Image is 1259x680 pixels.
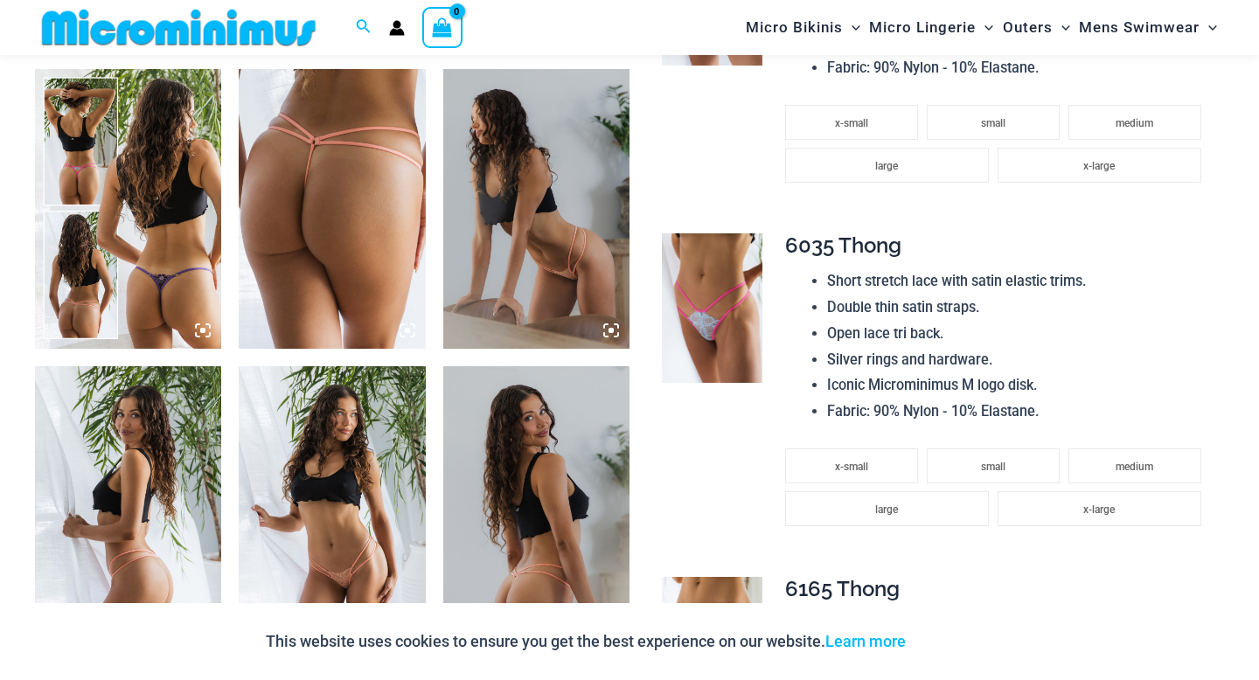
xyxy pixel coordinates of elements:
[1083,503,1115,516] span: x-large
[1079,5,1200,50] span: Mens Swimwear
[875,160,898,172] span: large
[1116,461,1153,473] span: medium
[741,5,865,50] a: Micro BikinisMenu ToggleMenu Toggle
[827,55,1209,81] li: Fabric: 90% Nylon - 10% Elastane.
[1116,117,1153,129] span: medium
[827,399,1209,425] li: Fabric: 90% Nylon - 10% Elastane.
[785,491,989,526] li: large
[998,491,1201,526] li: x-large
[35,69,221,349] img: Collection Pack b (5)
[443,69,629,349] img: Sip Bellini 608 Micro Thong
[239,366,425,646] img: Sip Bellini 608 Micro Thong
[835,117,868,129] span: x-small
[827,321,1209,347] li: Open lace tri back.
[1068,105,1201,140] li: medium
[835,461,868,473] span: x-small
[1053,5,1070,50] span: Menu Toggle
[443,366,629,646] img: Sip Bellini 608 Micro Thong
[827,372,1209,399] li: Iconic Microminimus M logo disk.
[998,5,1075,50] a: OutersMenu ToggleMenu Toggle
[389,20,405,36] a: Account icon link
[919,621,993,663] button: Accept
[1003,5,1053,50] span: Outers
[998,148,1201,183] li: x-large
[239,69,425,349] img: Sip Bellini 608 Micro Thong
[746,5,843,50] span: Micro Bikinis
[785,232,901,258] span: 6035 Thong
[785,576,900,601] span: 6165 Thong
[785,105,918,140] li: x-small
[785,448,918,483] li: x-small
[976,5,993,50] span: Menu Toggle
[35,366,221,646] img: Sip Bellini 608 Micro Thong
[927,105,1060,140] li: small
[843,5,860,50] span: Menu Toggle
[1083,160,1115,172] span: x-large
[662,233,762,384] img: Savour Cotton Candy 6035 Thong
[875,503,898,516] span: large
[981,461,1005,473] span: small
[869,5,976,50] span: Micro Lingerie
[865,5,998,50] a: Micro LingerieMenu ToggleMenu Toggle
[827,295,1209,321] li: Double thin satin straps.
[827,347,1209,373] li: Silver rings and hardware.
[825,632,906,650] a: Learn more
[927,448,1060,483] li: small
[785,148,989,183] li: large
[827,268,1209,295] li: Short stretch lace with satin elastic trims.
[422,7,463,47] a: View Shopping Cart, empty
[1068,448,1201,483] li: medium
[981,117,1005,129] span: small
[739,3,1224,52] nav: Site Navigation
[356,17,372,38] a: Search icon link
[35,8,323,47] img: MM SHOP LOGO FLAT
[1075,5,1221,50] a: Mens SwimwearMenu ToggleMenu Toggle
[266,628,906,655] p: This website uses cookies to ensure you get the best experience on our website.
[1200,5,1217,50] span: Menu Toggle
